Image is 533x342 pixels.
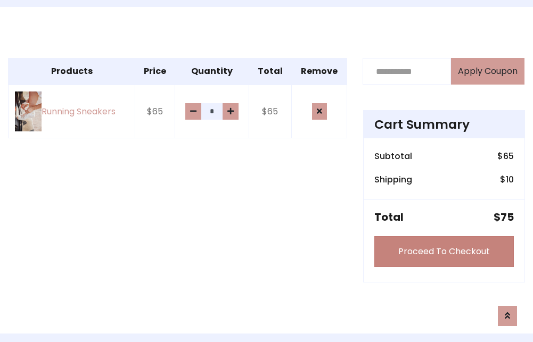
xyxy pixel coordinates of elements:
[374,117,514,132] h4: Cart Summary
[291,59,347,85] th: Remove
[374,236,514,267] a: Proceed To Checkout
[497,151,514,161] h6: $
[135,85,175,138] td: $65
[249,85,291,138] td: $65
[9,59,135,85] th: Products
[506,173,514,186] span: 10
[501,210,514,224] span: 75
[494,211,514,223] h5: $
[175,59,249,85] th: Quantity
[451,58,524,85] button: Apply Coupon
[374,211,404,223] h5: Total
[374,151,412,161] h6: Subtotal
[15,91,128,131] a: Running Sneakers
[374,174,412,185] h6: Shipping
[500,174,514,185] h6: $
[249,59,291,85] th: Total
[135,59,175,85] th: Price
[503,150,514,162] span: 65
